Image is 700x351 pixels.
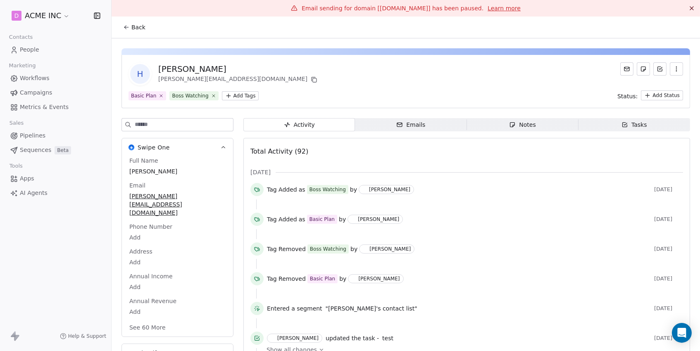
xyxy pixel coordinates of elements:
span: Entered a segment [267,304,322,313]
span: Apps [20,174,34,183]
span: [DATE] [250,168,271,176]
span: Tag Removed [267,275,306,283]
span: as [299,215,305,223]
span: Add [129,233,226,242]
button: DACME INC [10,9,71,23]
span: [DATE] [654,246,683,252]
div: [PERSON_NAME] [277,335,319,341]
div: [PERSON_NAME] [369,187,410,192]
button: Add Status [641,90,683,100]
span: by [339,215,346,223]
span: by [350,185,357,194]
span: Sequences [20,146,51,154]
img: H [349,216,355,223]
span: "[PERSON_NAME]'s contact list" [326,304,417,313]
div: [PERSON_NAME] [369,246,411,252]
span: Status: [617,92,638,100]
div: [PERSON_NAME][EMAIL_ADDRESS][DOMAIN_NAME] [158,75,319,85]
span: [PERSON_NAME][EMAIL_ADDRESS][DOMAIN_NAME] [129,192,226,217]
div: Boss Watching [310,245,346,253]
div: Notes [509,121,536,129]
a: Metrics & Events [7,100,105,114]
span: Pipelines [20,131,45,140]
button: See 60 More [124,320,171,335]
span: as [299,185,305,194]
a: Apps [7,172,105,185]
div: Basic Plan [131,92,156,100]
a: Pipelines [7,129,105,142]
span: Beta [55,146,71,154]
span: [DATE] [654,186,683,193]
span: test [382,335,393,342]
span: Back [131,23,145,31]
img: Swipe One [129,145,134,150]
div: Basic Plan [310,275,335,282]
span: Tag Added [267,215,297,223]
img: H [360,187,367,193]
span: [DATE] [654,335,683,342]
span: [DATE] [654,305,683,312]
img: H [269,335,275,342]
span: Tag Added [267,185,297,194]
span: Address [128,247,154,256]
button: Back [118,20,150,35]
span: [DATE] [654,275,683,282]
div: Open Intercom Messenger [672,323,692,343]
div: Boss Watching [172,92,208,100]
span: AI Agents [20,189,48,197]
a: Help & Support [60,333,106,339]
span: People [20,45,39,54]
div: [PERSON_NAME] [358,276,400,282]
a: Campaigns [7,86,105,100]
span: Add [129,258,226,266]
span: Marketing [5,59,39,72]
div: Boss Watching [310,186,346,193]
span: [DATE] [654,216,683,223]
img: H [350,276,356,282]
span: Campaigns [20,88,52,97]
span: Tools [6,160,26,172]
span: H [130,64,150,84]
span: Sales [6,117,27,129]
a: SequencesBeta [7,143,105,157]
a: Workflows [7,71,105,85]
div: Swipe OneSwipe One [122,157,233,337]
button: Swipe OneSwipe One [122,138,233,157]
span: Help & Support [68,333,106,339]
a: People [7,43,105,57]
span: Phone Number [128,223,174,231]
span: Add [129,283,226,291]
span: updated the task - [326,334,379,342]
span: Contacts [5,31,36,43]
span: [PERSON_NAME] [129,167,226,175]
span: Full Name [128,157,160,165]
span: Metrics & Events [20,103,69,111]
span: by [350,245,357,253]
span: Annual Income [128,272,174,280]
a: AI Agents [7,186,105,200]
span: Tag Removed [267,245,306,253]
button: Add Tags [222,91,259,100]
span: by [339,275,346,283]
span: Annual Revenue [128,297,178,305]
span: ACME INC [25,10,61,21]
div: Basic Plan [310,216,335,223]
span: Swipe One [138,143,170,152]
div: [PERSON_NAME] [358,216,399,222]
span: Email sending for domain [[DOMAIN_NAME]] has been paused. [302,5,483,12]
div: Emails [396,121,425,129]
img: H [361,246,367,252]
span: Total Activity (92) [250,147,308,155]
div: [PERSON_NAME] [158,63,319,75]
span: Add [129,308,226,316]
div: Tasks [621,121,647,129]
a: test [382,333,393,343]
span: Workflows [20,74,50,83]
a: Learn more [488,4,521,12]
span: Email [128,181,147,190]
span: D [14,12,19,20]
